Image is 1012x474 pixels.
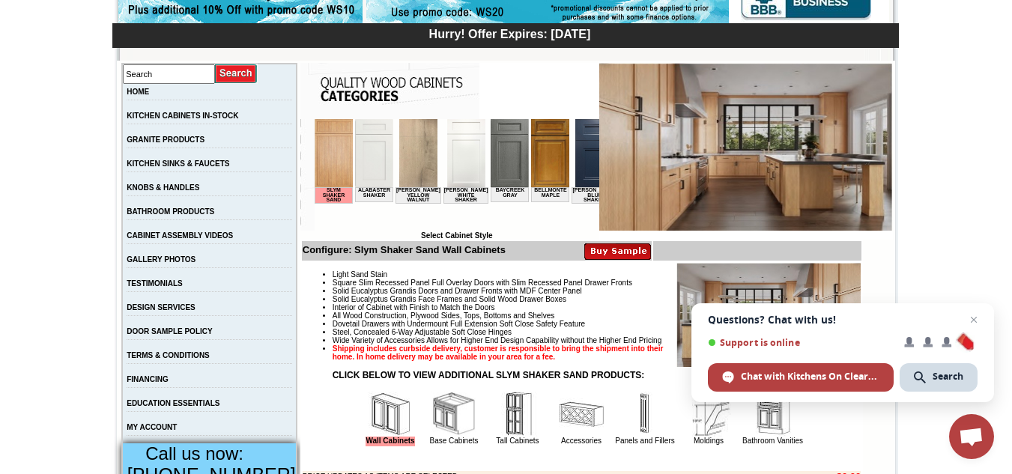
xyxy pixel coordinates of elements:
a: Open chat [949,414,994,459]
a: KITCHEN SINKS & FAUCETS [127,159,229,168]
a: Accessories [561,437,602,445]
a: Moldings [694,437,724,445]
a: GRANITE PRODUCTS [127,136,204,144]
img: Product Image [676,263,861,367]
b: Configure: Slym Shaker Sand Wall Cabinets [303,244,506,255]
span: Solid Eucalyptus Grandis Face Frames and Solid Wood Drawer Boxes [333,295,566,303]
img: Base Cabinets [431,392,476,437]
span: Wide Variety of Accessories Allows for Higher End Design Capability without the Higher End Pricing [333,336,661,344]
iframe: Browser incompatible [315,119,599,231]
a: MY ACCOUNT [127,423,177,431]
span: Support is online [708,337,894,348]
a: DOOR SAMPLE POLICY [127,327,212,335]
span: Questions? Chat with us! [708,314,978,326]
span: Call us now: [145,443,243,464]
b: Select Cabinet Style [421,231,493,240]
a: EDUCATION ESSENTIALS [127,399,219,407]
img: Tall Cabinets [495,392,540,437]
strong: CLICK BELOW TO VIEW ADDITIONAL SLYM SHAKER SAND PRODUCTS: [333,370,645,380]
span: Search [933,370,963,383]
span: Search [900,363,978,392]
span: Solid Eucalyptus Grandis Doors and Drawer Fronts with MDF Center Panel [333,287,582,295]
a: KITCHEN CABINETS IN-STOCK [127,112,238,120]
img: Accessories [559,392,604,437]
a: CABINET ASSEMBLY VIDEOS [127,231,233,240]
img: Moldings [686,392,731,437]
span: Interior of Cabinet with Finish to Match the Doors [333,303,495,312]
span: All Wood Construction, Plywood Sides, Tops, Bottoms and Shelves [333,312,554,320]
span: Light Sand Stain [333,270,387,279]
span: Square Slim Recessed Panel Full Overlay Doors with Slim Recessed Panel Drawer Fronts [333,279,632,287]
td: [PERSON_NAME] Blue Shaker [257,68,303,85]
a: FINANCING [127,375,169,383]
a: BATHROOM PRODUCTS [127,207,214,216]
img: Slym Shaker Sand [599,63,893,231]
a: KNOBS & HANDLES [127,183,199,192]
input: Submit [215,64,258,84]
a: Bathroom Vanities [742,437,803,445]
div: Hurry! Offer Expires: [DATE] [120,25,899,41]
span: Chat with Kitchens On Clearance [708,363,894,392]
a: TERMS & CONDITIONS [127,351,210,359]
img: Bathroom Vanities [750,392,795,437]
span: Chat with Kitchens On Clearance [741,370,879,383]
span: Steel, Concealed 6-Way Adjustable Soft Close Hinges [333,328,512,336]
span: Dovetail Drawers with Undermount Full Extension Soft Close Safety Feature [333,320,585,328]
a: TESTIMONIALS [127,279,182,288]
img: Panels and Fillers [622,392,667,437]
strong: Shipping includes curbside delivery, customer is responsible to bring the shipment into their hom... [333,344,664,361]
a: DESIGN SERVICES [127,303,196,312]
img: Wall Cabinets [368,392,413,437]
a: Wall Cabinets [366,437,414,446]
a: Panels and Fillers [615,437,674,445]
a: Base Cabinets [429,437,478,445]
a: Tall Cabinets [496,437,539,445]
a: GALLERY PHOTOS [127,255,196,264]
a: HOME [127,88,149,96]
